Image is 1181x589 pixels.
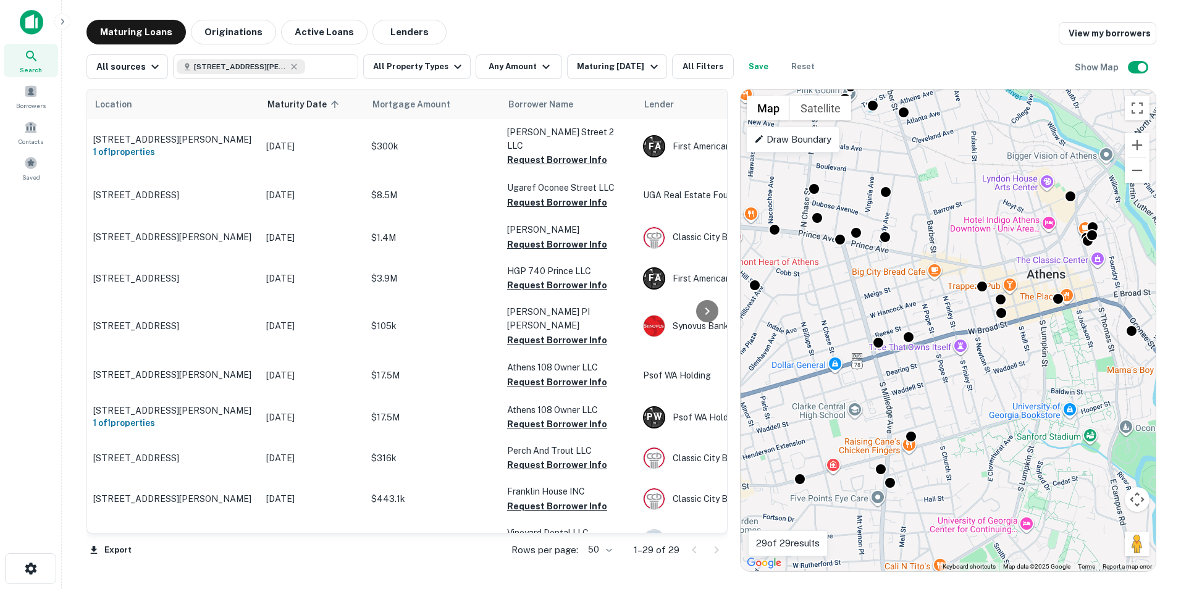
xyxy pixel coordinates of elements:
div: Classic City Bank [643,227,828,249]
button: Reset [783,54,823,79]
button: Request Borrower Info [507,417,607,432]
h6: 1 of 1 properties [93,145,254,159]
button: Keyboard shortcuts [943,562,996,571]
p: [PERSON_NAME] PI [PERSON_NAME] [507,305,631,332]
div: First American Bank & Trust [643,267,828,290]
img: picture [644,315,665,336]
span: Search [20,65,42,75]
p: [STREET_ADDRESS][PERSON_NAME] [93,493,254,504]
p: [STREET_ADDRESS][PERSON_NAME] [93,369,254,380]
a: Open this area in Google Maps (opens a new window) [744,555,784,571]
button: Request Borrower Info [507,333,607,348]
p: Perch And Trout LLC [507,444,631,457]
button: Request Borrower Info [507,499,607,514]
p: [DATE] [266,411,359,424]
p: 1–29 of 29 [634,543,679,558]
p: [DATE] [266,492,359,506]
p: [STREET_ADDRESS][PERSON_NAME] [93,134,254,145]
a: Saved [4,151,58,185]
th: Lender [637,90,834,119]
p: Franklin House INC [507,485,631,498]
p: [PERSON_NAME] [507,223,631,236]
p: $3.9M [371,272,495,285]
button: Zoom in [1125,133,1149,157]
p: [STREET_ADDRESS][PERSON_NAME] [93,232,254,243]
img: picture [644,227,665,248]
div: Classic City Bank [643,447,828,469]
button: Request Borrower Info [507,375,607,390]
button: Export [86,541,135,559]
p: [STREET_ADDRESS] [93,190,254,201]
div: 50 [583,541,614,559]
button: Lenders [372,20,447,44]
p: Psof WA Holding [643,369,828,382]
a: Terms [1078,563,1095,570]
p: [STREET_ADDRESS] [93,273,254,284]
th: Location [87,90,260,119]
th: Maturity Date [260,90,365,119]
button: Request Borrower Info [507,278,607,293]
span: Lender [644,97,674,112]
h6: Show Map [1075,61,1120,74]
button: Request Borrower Info [507,195,607,210]
span: Maturity Date [267,97,343,112]
p: $1.4M [371,231,495,244]
p: $105k [371,319,495,333]
p: [STREET_ADDRESS] [93,453,254,464]
p: [DATE] [266,188,359,202]
button: All Property Types [363,54,471,79]
img: picture [644,448,665,469]
p: $300k [371,140,495,153]
div: Classic City Bank [643,488,828,510]
p: P W [647,411,662,424]
div: 0 0 [741,90,1156,571]
span: Borrower Name [508,97,573,112]
button: Request Borrower Info [507,457,607,472]
p: [DATE] [266,140,359,153]
button: Request Borrower Info [507,152,607,167]
button: Maturing [DATE] [567,54,666,79]
span: Map data ©2025 Google [1003,563,1070,570]
div: United Community CU [643,529,828,551]
p: $443.1k [371,492,495,506]
span: [STREET_ADDRESS][PERSON_NAME] [194,61,287,72]
p: Draw Boundary [754,132,831,147]
p: Vineyard Dental LLC [507,526,631,540]
img: Google [744,555,784,571]
span: Borrowers [16,101,46,111]
a: View my borrowers [1059,22,1156,44]
a: Contacts [4,115,58,149]
div: Psof WA Holding [643,406,828,428]
button: Save your search to get updates of matches that match your search criteria. [739,54,778,79]
a: Borrowers [4,80,58,113]
th: Mortgage Amount [365,90,501,119]
p: [STREET_ADDRESS] [93,320,254,332]
button: Any Amount [476,54,562,79]
button: Show street map [747,96,790,120]
button: Request Borrower Info [507,237,607,252]
h6: 1 of 1 properties [93,416,254,430]
div: Synovus Bank [643,315,828,337]
p: [PERSON_NAME] Street 2 LLC [507,125,631,152]
img: picture [644,530,665,551]
iframe: Chat Widget [1119,451,1181,510]
p: Rows per page: [511,543,578,558]
p: UGA Real Estate Foundation [643,188,828,202]
p: $17.5M [371,369,495,382]
button: Active Loans [281,20,368,44]
span: Mortgage Amount [372,97,466,112]
button: Originations [191,20,276,44]
p: Ugaref Oconee Street LLC [507,181,631,194]
span: Location [95,97,132,112]
button: All Filters [672,54,734,79]
p: $316k [371,451,495,465]
img: capitalize-icon.png [20,10,43,35]
p: [DATE] [266,369,359,382]
button: All sources [86,54,168,79]
p: F A [649,140,660,153]
p: Athens 108 Owner LLC [507,403,631,417]
p: $8.5M [371,188,495,202]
